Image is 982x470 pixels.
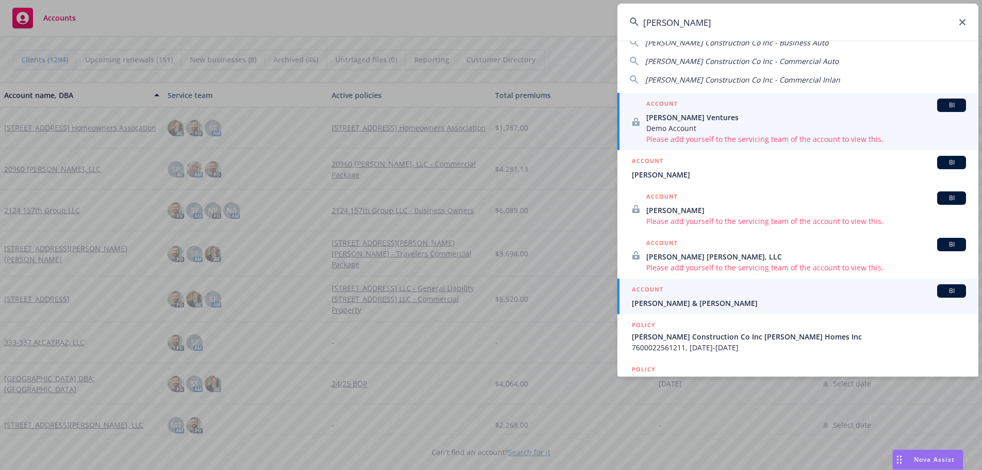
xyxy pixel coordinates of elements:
[617,314,978,359] a: POLICY[PERSON_NAME] Construction Co Inc [PERSON_NAME] Homes Inc7600022561211, [DATE]-[DATE]
[646,251,966,262] span: [PERSON_NAME] [PERSON_NAME], LLC
[893,450,906,469] div: Drag to move
[617,232,978,279] a: ACCOUNTBI[PERSON_NAME] [PERSON_NAME], LLCPlease add yourself to the servicing team of the account...
[646,123,966,134] span: Demo Account
[632,376,966,386] span: [PERSON_NAME] Construction Co Inc - Commercial Auto
[632,156,663,168] h5: ACCOUNT
[632,284,663,297] h5: ACCOUNT
[646,191,678,204] h5: ACCOUNT
[632,320,656,330] h5: POLICY
[646,216,966,226] span: Please add yourself to the servicing team of the account to view this.
[617,150,978,186] a: ACCOUNTBI[PERSON_NAME]
[617,359,978,403] a: POLICY[PERSON_NAME] Construction Co Inc - Commercial Auto
[941,193,962,203] span: BI
[645,56,839,66] span: [PERSON_NAME] Construction Co Inc - Commercial Auto
[646,134,966,144] span: Please add yourself to the servicing team of the account to view this.
[941,240,962,249] span: BI
[632,169,966,180] span: [PERSON_NAME]
[914,455,955,464] span: Nova Assist
[646,205,966,216] span: [PERSON_NAME]
[617,93,978,150] a: ACCOUNTBI[PERSON_NAME] VenturesDemo AccountPlease add yourself to the servicing team of the accou...
[646,262,966,273] span: Please add yourself to the servicing team of the account to view this.
[632,331,966,342] span: [PERSON_NAME] Construction Co Inc [PERSON_NAME] Homes Inc
[632,342,966,353] span: 7600022561211, [DATE]-[DATE]
[632,364,656,375] h5: POLICY
[617,186,978,232] a: ACCOUNTBI[PERSON_NAME]Please add yourself to the servicing team of the account to view this.
[645,75,840,85] span: [PERSON_NAME] Construction Co Inc - Commercial Inlan
[645,38,828,47] span: [PERSON_NAME] Construction Co Inc - Business Auto
[646,99,678,111] h5: ACCOUNT
[941,158,962,167] span: BI
[632,298,966,309] span: [PERSON_NAME] & [PERSON_NAME]
[892,449,963,470] button: Nova Assist
[941,286,962,296] span: BI
[617,4,978,41] input: Search...
[646,238,678,250] h5: ACCOUNT
[646,112,966,123] span: [PERSON_NAME] Ventures
[617,279,978,314] a: ACCOUNTBI[PERSON_NAME] & [PERSON_NAME]
[941,101,962,110] span: BI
